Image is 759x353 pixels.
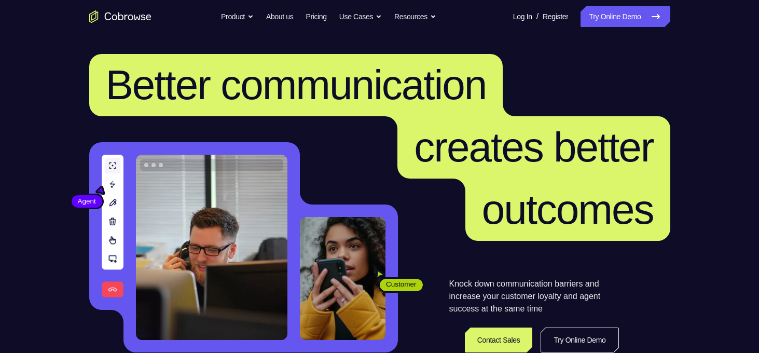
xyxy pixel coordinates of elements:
[339,6,382,27] button: Use Cases
[482,186,654,233] span: outcomes
[394,6,436,27] button: Resources
[300,217,385,340] img: A customer holding their phone
[449,278,619,315] p: Knock down communication barriers and increase your customer loyalty and agent success at the sam...
[414,124,653,170] span: creates better
[536,10,539,23] span: /
[543,6,568,27] a: Register
[541,328,618,352] a: Try Online Demo
[106,62,487,108] span: Better communication
[465,328,533,352] a: Contact Sales
[581,6,670,27] a: Try Online Demo
[221,6,254,27] button: Product
[266,6,293,27] a: About us
[513,6,532,27] a: Log In
[136,155,287,340] img: A customer support agent talking on the phone
[89,10,151,23] a: Go to the home page
[306,6,326,27] a: Pricing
